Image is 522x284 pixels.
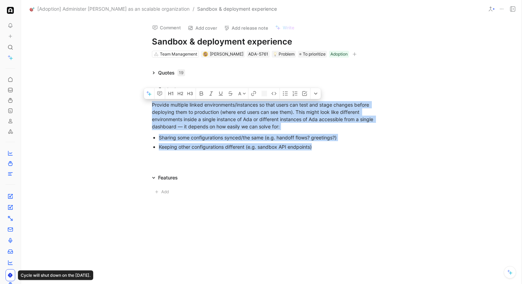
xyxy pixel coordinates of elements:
span: To prioritize [303,51,326,58]
span: Sandbox & deployment experience [197,5,277,13]
h1: Sandbox & deployment experience [152,36,391,47]
span: [Adoption] Administer [PERSON_NAME] as an scalable organization [37,5,190,13]
div: Team Management [160,51,197,58]
div: Adoption [330,51,348,58]
button: Write [272,23,298,32]
button: Add release note [221,23,271,33]
img: avatar [203,52,207,56]
div: 19 [177,69,185,76]
div: Keeping other configurations different (e.g. sandbox API endpoints) [159,143,391,150]
div: Features [158,174,178,182]
div: Features [149,174,181,182]
button: Ada [6,6,15,15]
div: Content [158,85,176,94]
span: / [193,5,194,13]
div: Content [149,85,179,94]
img: 🎯 [30,7,35,11]
span: Write [283,25,294,31]
span: [PERSON_NAME] [210,51,243,57]
div: Cycle will shut down on the [DATE]. [18,271,93,280]
div: ADA-5761 [248,51,268,58]
div: Provide multiple linked environments/instances so that users can test and stage changes before de... [152,101,391,130]
span: Add [161,188,171,195]
div: To prioritize [298,51,327,58]
button: Add [152,187,174,196]
img: 💡 [273,52,277,56]
div: Sharing some configurations synced/the same (e.g. handoff flows? greetings?) [159,134,391,141]
div: Quotes [158,69,185,77]
div: Problem [273,51,294,58]
button: 🎯[Adoption] Administer [PERSON_NAME] as an scalable organization [28,5,191,13]
img: Ada [7,7,14,14]
button: Add cover [185,23,220,33]
div: 💡Problem [272,51,296,58]
button: Comment [149,23,184,32]
div: Quotes19 [149,69,188,77]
